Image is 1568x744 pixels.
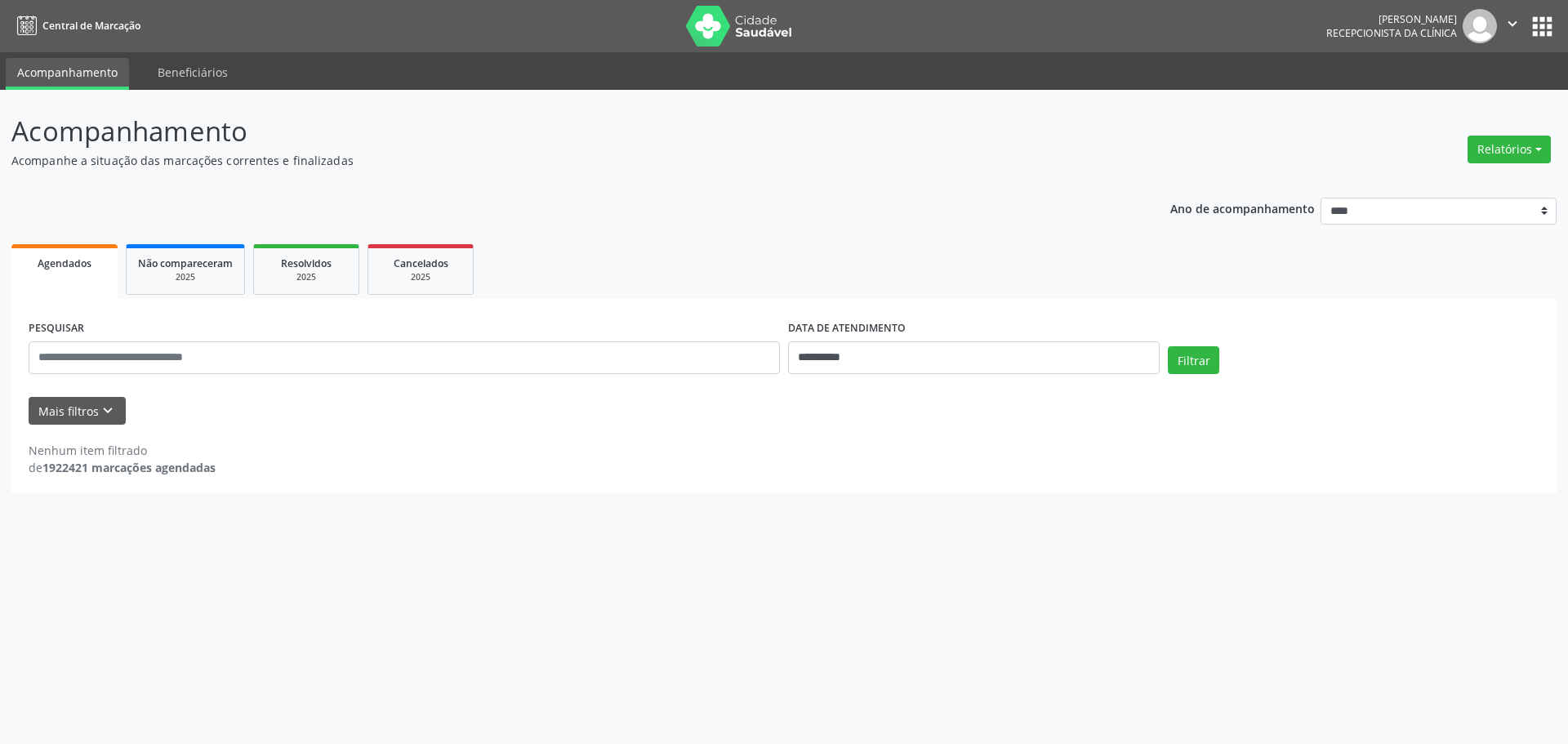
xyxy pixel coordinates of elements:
div: [PERSON_NAME] [1326,12,1457,26]
div: Nenhum item filtrado [29,442,216,459]
span: Resolvidos [281,256,332,270]
span: Não compareceram [138,256,233,270]
label: DATA DE ATENDIMENTO [788,316,906,341]
span: Cancelados [394,256,448,270]
span: Agendados [38,256,91,270]
label: PESQUISAR [29,316,84,341]
div: 2025 [138,271,233,283]
button: Mais filtroskeyboard_arrow_down [29,397,126,425]
a: Acompanhamento [6,58,129,90]
div: 2025 [265,271,347,283]
button: apps [1528,12,1557,41]
div: de [29,459,216,476]
span: Central de Marcação [42,19,140,33]
i:  [1503,15,1521,33]
button: Filtrar [1168,346,1219,374]
div: 2025 [380,271,461,283]
span: Recepcionista da clínica [1326,26,1457,40]
p: Ano de acompanhamento [1170,198,1315,218]
button: Relatórios [1468,136,1551,163]
a: Beneficiários [146,58,239,87]
button:  [1497,9,1528,43]
strong: 1922421 marcações agendadas [42,460,216,475]
img: img [1463,9,1497,43]
p: Acompanhe a situação das marcações correntes e finalizadas [11,152,1093,169]
p: Acompanhamento [11,111,1093,152]
a: Central de Marcação [11,12,140,39]
i: keyboard_arrow_down [99,402,117,420]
